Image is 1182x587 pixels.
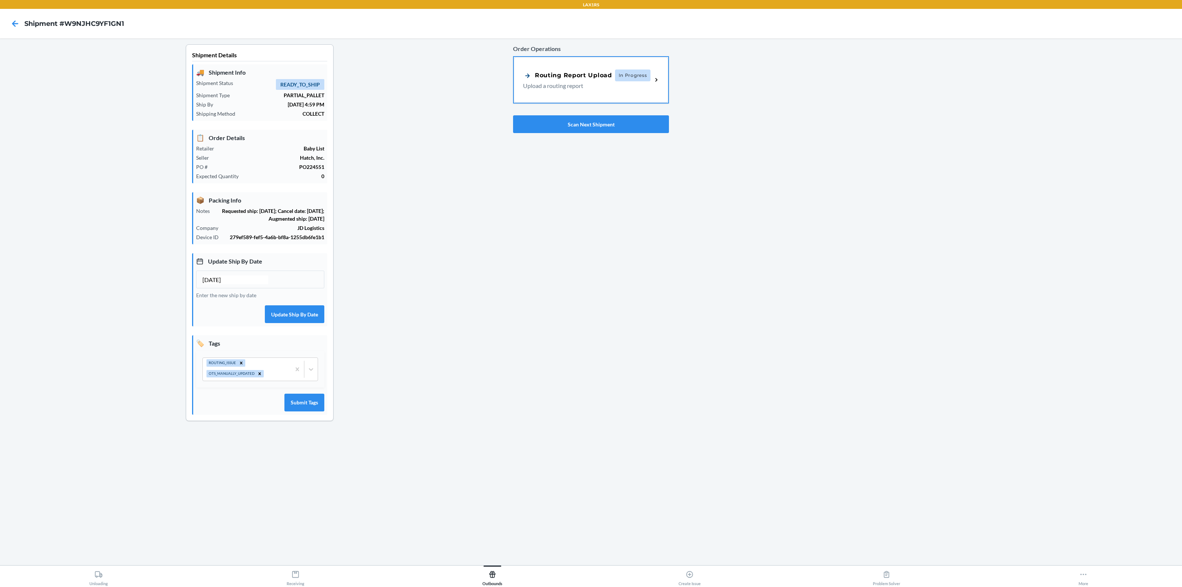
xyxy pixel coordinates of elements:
button: Outbounds [394,566,591,586]
button: Submit Tags [284,394,324,411]
div: Create Issue [679,567,701,586]
button: Update Ship By Date [265,305,324,323]
p: LAX1RS [583,1,599,8]
button: Receiving [197,566,394,586]
p: Order Details [196,133,324,143]
p: Ship By [196,101,219,108]
p: Shipping Method [196,110,241,118]
p: Upload a routing report [523,81,646,90]
button: Create Issue [591,566,788,586]
div: ROUTING_ISSUE [206,359,237,367]
p: Seller [196,154,215,162]
div: More [1079,567,1088,586]
p: Tags [196,338,324,348]
p: Retailer [196,145,220,152]
p: Device ID [196,233,225,241]
p: Update Ship By Date [196,256,324,266]
p: Company [196,224,224,232]
p: Packing Info [196,195,324,205]
p: Shipment Type [196,91,236,99]
div: Outbounds [482,567,502,586]
p: [DATE] 4:59 PM [219,101,324,108]
a: Routing Report UploadIn ProgressUpload a routing report [513,56,669,104]
p: PO # [196,163,213,171]
button: More [985,566,1182,586]
div: Unloading [89,567,108,586]
div: OTS_MANUALLY_UPDATED [206,370,256,377]
p: COLLECT [241,110,324,118]
p: Notes [196,207,216,215]
button: Problem Solver [788,566,985,586]
div: Receiving [287,567,304,586]
span: In Progress [615,69,651,81]
input: MM/DD/YYYY [202,275,268,284]
p: Shipment Status [196,79,239,87]
p: Order Operations [513,44,669,53]
div: Routing Report Upload [523,71,612,80]
p: Enter the new ship by date [196,291,324,299]
span: READY_TO_SHIP [276,79,324,90]
span: 🏷️ [196,338,204,348]
p: 279ef589-fef5-4a6b-bf8a-1255db6fe1b1 [225,233,324,241]
p: Baby List [220,145,324,152]
div: Problem Solver [873,567,900,586]
p: Shipment Info [196,67,324,77]
p: PARTIAL_PALLET [236,91,324,99]
p: Shipment Details [192,51,327,61]
p: Hatch, Inc. [215,154,324,162]
button: Scan Next Shipment [513,115,669,133]
span: 🚚 [196,67,204,77]
h4: Shipment #W9NJHC9YF1GN1 [24,19,124,28]
p: JD Logistics [224,224,324,232]
span: 📋 [196,133,204,143]
span: 📦 [196,195,204,205]
p: 0 [245,172,324,180]
p: PO224551 [213,163,324,171]
p: Requested ship: [DATE]; Cancel date: [DATE]; Augmented ship: [DATE] [216,207,324,223]
p: Expected Quantity [196,172,245,180]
